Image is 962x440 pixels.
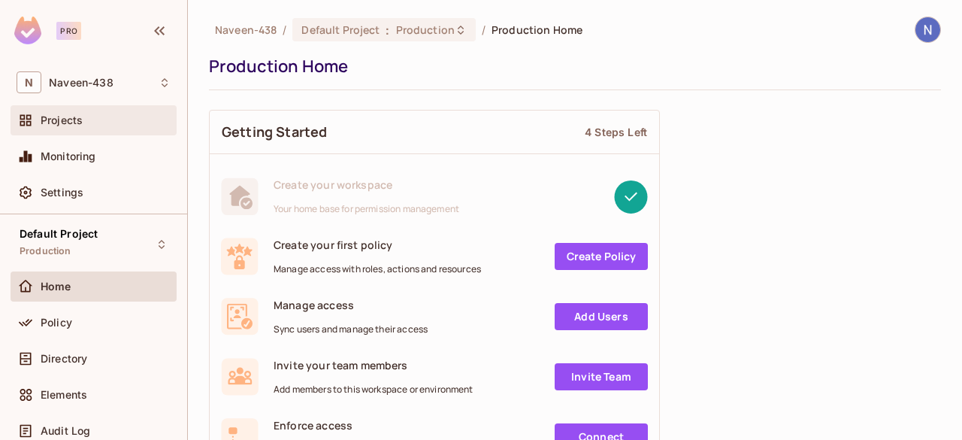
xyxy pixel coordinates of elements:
[274,358,473,372] span: Invite your team members
[20,245,71,257] span: Production
[56,22,81,40] div: Pro
[49,77,113,89] span: Workspace: Naveen-438
[215,23,277,37] span: the active workspace
[20,228,98,240] span: Default Project
[222,123,327,141] span: Getting Started
[274,384,473,396] span: Add members to this workspace or environment
[555,303,648,330] a: Add Users
[555,363,648,390] a: Invite Team
[915,17,940,42] img: Naveen B
[585,125,647,139] div: 4 Steps Left
[555,243,648,270] a: Create Policy
[41,425,90,437] span: Audit Log
[41,281,71,293] span: Home
[301,23,380,37] span: Default Project
[274,203,459,215] span: Your home base for permission management
[274,323,428,335] span: Sync users and manage their access
[492,23,582,37] span: Production Home
[274,178,459,192] span: Create your workspace
[41,317,72,329] span: Policy
[41,353,87,365] span: Directory
[274,263,481,275] span: Manage access with roles, actions and resources
[283,23,286,37] li: /
[274,298,428,312] span: Manage access
[41,389,87,401] span: Elements
[209,55,933,77] div: Production Home
[41,114,83,126] span: Projects
[41,150,96,162] span: Monitoring
[482,23,486,37] li: /
[274,418,475,432] span: Enforce access
[17,71,41,93] span: N
[396,23,455,37] span: Production
[385,24,390,36] span: :
[274,238,481,252] span: Create your first policy
[14,17,41,44] img: SReyMgAAAABJRU5ErkJggg==
[41,187,83,199] span: Settings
